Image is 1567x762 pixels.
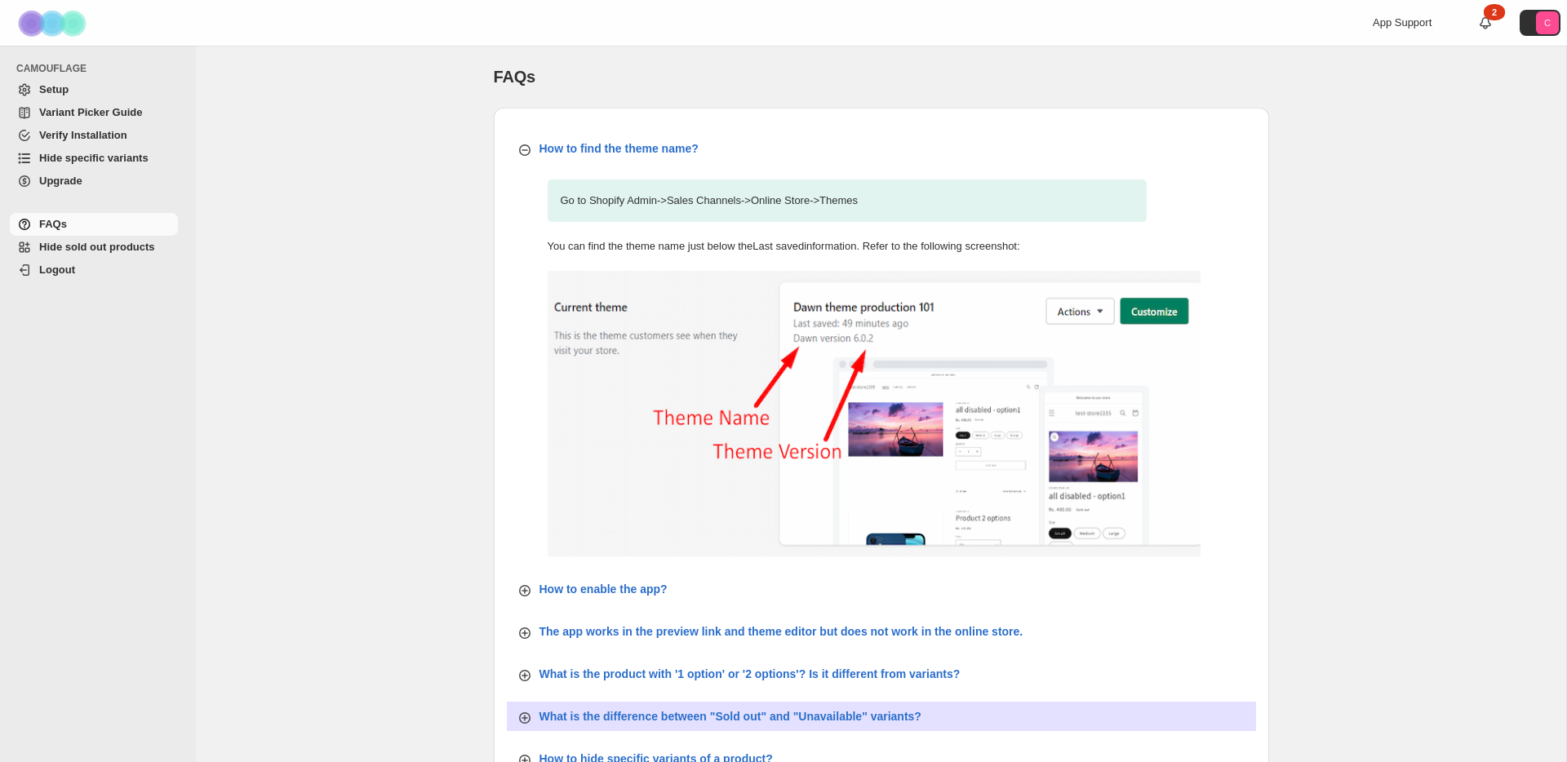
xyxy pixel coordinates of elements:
p: You can find the theme name just below the Last saved information. Refer to the following screens... [548,238,1147,255]
a: 2 [1477,15,1494,31]
a: Variant Picker Guide [10,101,178,124]
text: C [1544,18,1551,28]
img: find-theme-name [548,271,1201,556]
a: Verify Installation [10,124,178,147]
a: Upgrade [10,170,178,193]
p: What is the difference between "Sold out" and "Unavailable" variants? [539,708,921,724]
span: Hide sold out products [39,241,155,253]
span: Variant Picker Guide [39,106,142,118]
span: Verify Installation [39,129,127,141]
button: What is the product with '1 option' or '2 options'? Is it different from variants? [507,659,1256,689]
a: Hide sold out products [10,236,178,259]
p: What is the product with '1 option' or '2 options'? Is it different from variants? [539,666,961,682]
span: App Support [1373,16,1432,29]
p: Go to Shopify Admin -> Sales Channels -> Online Store -> Themes [548,179,1147,222]
p: How to find the theme name? [539,140,699,157]
p: The app works in the preview link and theme editor but does not work in the online store. [539,623,1023,640]
button: How to enable the app? [507,574,1256,604]
a: Hide specific variants [10,147,178,170]
button: What is the difference between "Sold out" and "Unavailable" variants? [507,702,1256,731]
span: FAQs [494,68,535,86]
p: How to enable the app? [539,581,668,597]
button: The app works in the preview link and theme editor but does not work in the online store. [507,617,1256,646]
span: CAMOUFLAGE [16,62,184,75]
span: Setup [39,83,69,95]
button: How to find the theme name? [507,134,1256,163]
a: FAQs [10,213,178,236]
span: FAQs [39,218,67,230]
a: Setup [10,78,178,101]
div: 2 [1484,4,1505,20]
a: Logout [10,259,178,281]
img: Camouflage [13,1,95,46]
span: Upgrade [39,175,82,187]
span: Avatar with initials C [1536,11,1559,34]
button: Avatar with initials C [1520,10,1560,36]
span: Hide specific variants [39,152,149,164]
span: Logout [39,264,75,276]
